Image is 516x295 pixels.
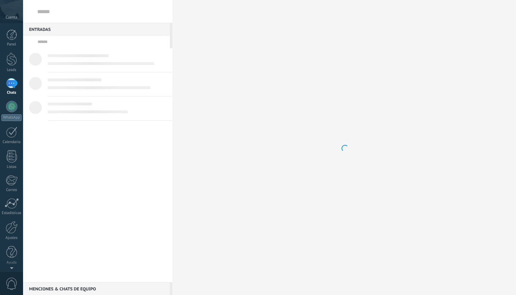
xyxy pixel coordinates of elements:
div: Ayuda [1,261,22,265]
button: Más [155,35,170,48]
div: Entradas [23,23,170,35]
div: WhatsApp [1,114,22,121]
div: Chats [1,91,22,95]
div: Panel [1,42,22,47]
div: Listas [1,165,22,169]
span: Cuenta [6,15,17,20]
div: Ajustes [1,236,22,240]
div: Leads [1,68,22,72]
div: Estadísticas [1,211,22,215]
div: Calendario [1,140,22,144]
div: Menciones & Chats de equipo [23,282,170,295]
div: Correo [1,188,22,192]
